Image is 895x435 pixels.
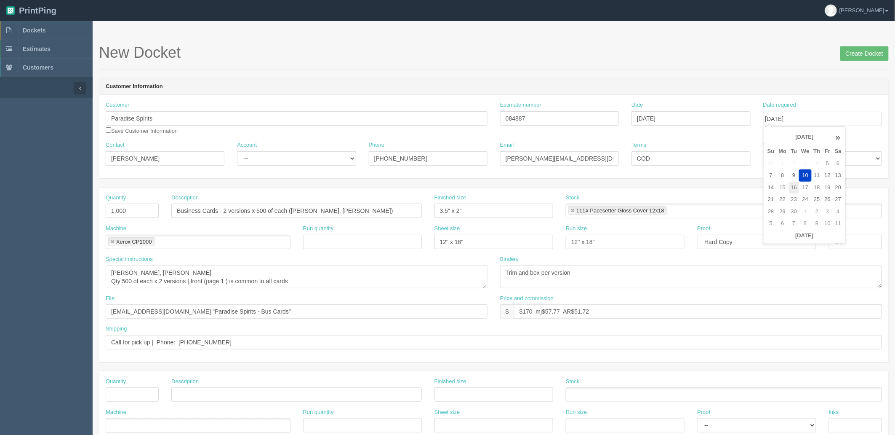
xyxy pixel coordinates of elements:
td: 2 [812,206,823,218]
td: 15 [777,182,789,194]
td: 18 [812,182,823,194]
td: 4 [812,158,823,170]
h1: New Docket [99,44,889,61]
span: Customers [23,64,53,71]
td: 7 [789,217,799,230]
th: [DATE] [777,129,833,145]
div: 111# Pacesetter Gloss Cover 12x18 [576,208,664,213]
th: Mo [777,145,789,158]
label: Run quantity [303,225,334,233]
th: Th [812,145,823,158]
label: Stock [566,194,580,202]
label: Run quantity [303,408,334,416]
label: Account [237,141,257,149]
div: $ [500,304,514,319]
td: 6 [833,158,844,170]
td: 28 [765,206,777,218]
td: 31 [765,158,777,170]
label: Sheet size [434,408,460,416]
label: Quantity [106,378,126,386]
label: Stock [566,378,580,386]
td: 1 [799,206,811,218]
textarea: [PERSON_NAME], [PERSON_NAME] Qty 500 of each x 2 versions | front (page 1 ) is common to all cards [106,266,487,288]
td: 5 [765,217,777,230]
th: We [799,145,811,158]
td: 2 [789,158,799,170]
img: logo-3e63b451c926e2ac314895c53de4908e5d424f24456219fb08d385ab2e579770.png [6,6,15,15]
th: Su [765,145,777,158]
td: 20 [833,182,844,194]
span: Estimates [23,46,51,52]
td: 21 [765,193,777,206]
td: 16 [789,182,799,194]
input: Create Docket [840,46,889,61]
td: 3 [823,206,833,218]
label: Sheet size [434,225,460,233]
th: Tu [789,145,799,158]
label: Quantity [106,194,126,202]
td: 14 [765,182,777,194]
td: 6 [777,217,789,230]
label: Phone [369,141,385,149]
td: 17 [799,182,811,194]
label: Description [171,378,199,386]
label: Proof [697,408,710,416]
textarea: Trim and box per version [500,266,882,288]
label: Special instructions [106,255,153,263]
td: 9 [812,217,823,230]
td: 4 [833,206,844,218]
div: Save Customer Information [106,101,487,135]
label: Contact [106,141,125,149]
label: Machine [106,408,126,416]
img: avatar_default-7531ab5dedf162e01f1e0bb0964e6a185e93c5c22dfe317fb01d7f8cd2b1632c.jpg [825,5,837,16]
label: Date required [763,101,796,109]
td: 1 [777,158,789,170]
label: Proof [697,225,710,233]
td: 11 [833,217,844,230]
td: 11 [812,169,823,182]
label: Bindery [500,255,519,263]
td: 5 [823,158,833,170]
td: 8 [799,217,811,230]
td: 3 [799,158,811,170]
td: 25 [812,193,823,206]
label: File [106,295,115,303]
td: 12 [823,169,833,182]
label: Finished size [434,378,466,386]
label: Estimate number [500,101,541,109]
td: 7 [765,169,777,182]
td: 23 [789,193,799,206]
label: Price and commission [500,295,554,303]
td: 13 [833,169,844,182]
td: 24 [799,193,811,206]
td: 26 [823,193,833,206]
header: Customer Information [99,78,888,95]
td: 9 [789,169,799,182]
td: 8 [777,169,789,182]
label: Terms [631,141,646,149]
label: Customer [106,101,129,109]
label: Date [631,101,643,109]
th: Fr [823,145,833,158]
th: [DATE] [765,230,844,242]
th: Sa [833,145,844,158]
label: Email [500,141,514,149]
td: 22 [777,193,789,206]
input: Enter customer name [106,111,487,126]
td: 19 [823,182,833,194]
label: Description [171,194,199,202]
div: Xerox CP1000 [116,239,152,244]
td: 27 [833,193,844,206]
label: Finished size [434,194,466,202]
td: 29 [777,206,789,218]
td: 30 [789,206,799,218]
label: Machine [106,225,126,233]
td: 10 [799,169,811,182]
td: 10 [823,217,833,230]
label: Run size [566,225,587,233]
label: Shipping [106,325,127,333]
span: Dockets [23,27,45,34]
label: Run size [566,408,587,416]
th: » [833,129,844,145]
label: Inks [829,408,839,416]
